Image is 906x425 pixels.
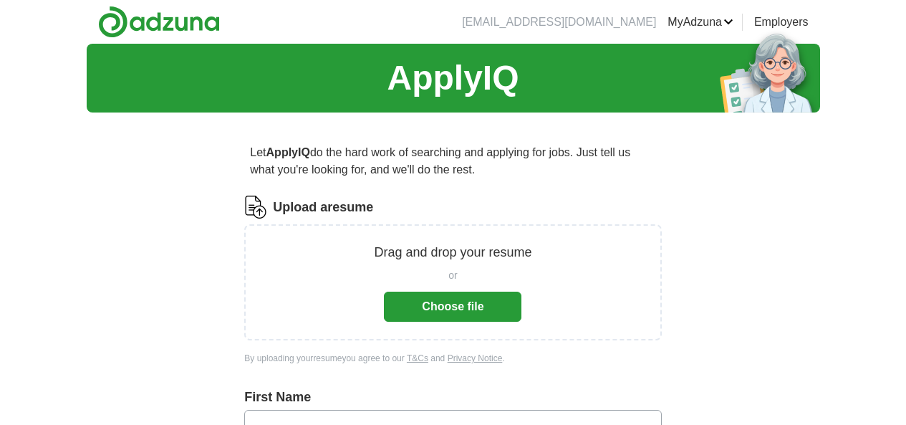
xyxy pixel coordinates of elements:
strong: ApplyIQ [266,146,310,158]
a: Privacy Notice [448,353,503,363]
span: or [448,268,457,283]
label: Upload a resume [273,198,373,217]
button: Choose file [384,292,521,322]
img: CV Icon [244,196,267,219]
a: T&Cs [407,353,428,363]
li: [EMAIL_ADDRESS][DOMAIN_NAME] [462,14,656,31]
div: By uploading your resume you agree to our and . [244,352,661,365]
p: Let do the hard work of searching and applying for jobs. Just tell us what you're looking for, an... [244,138,661,184]
a: MyAdzuna [668,14,733,31]
img: Adzuna logo [98,6,220,38]
label: First Name [244,388,661,407]
h1: ApplyIQ [387,52,519,104]
p: Drag and drop your resume [374,243,531,262]
a: Employers [754,14,809,31]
